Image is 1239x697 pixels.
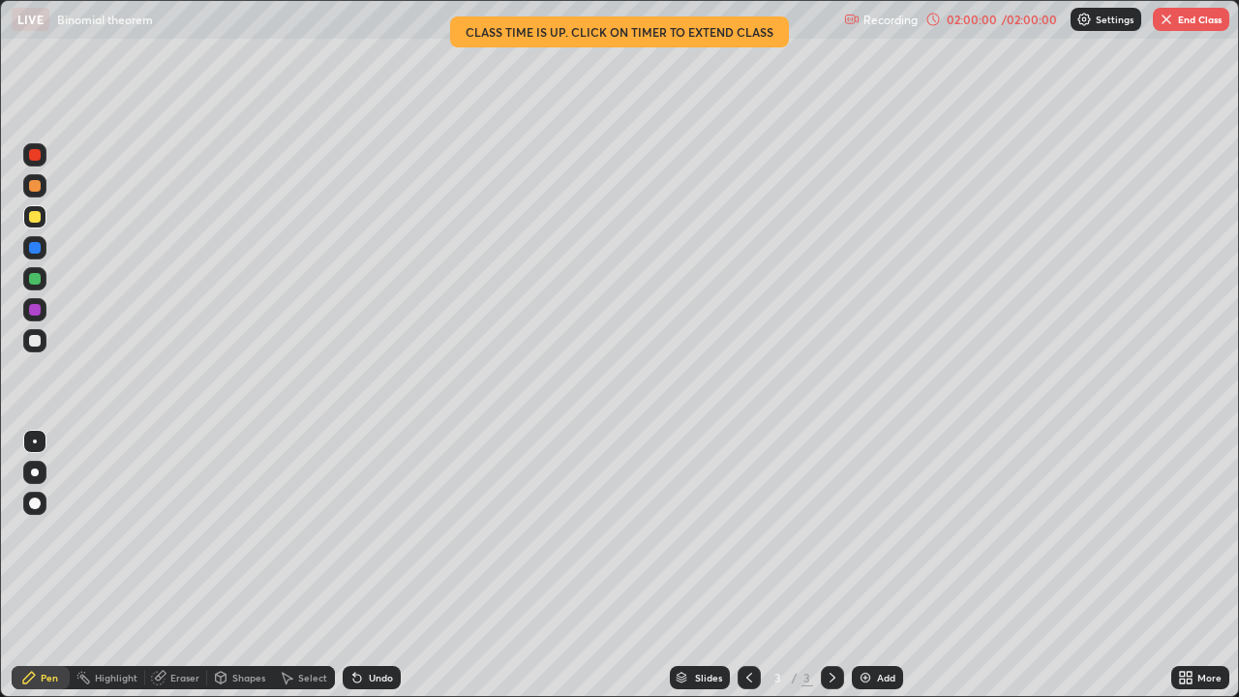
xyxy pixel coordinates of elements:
[95,673,137,682] div: Highlight
[57,12,153,27] p: Binomial theorem
[232,673,265,682] div: Shapes
[858,670,873,685] img: add-slide-button
[41,673,58,682] div: Pen
[695,673,722,682] div: Slides
[170,673,199,682] div: Eraser
[945,14,999,25] div: 02:00:00
[877,673,895,682] div: Add
[1076,12,1092,27] img: class-settings-icons
[1153,8,1229,31] button: End Class
[792,672,798,683] div: /
[17,12,44,27] p: LIVE
[844,12,860,27] img: recording.375f2c34.svg
[1096,15,1133,24] p: Settings
[801,669,813,686] div: 3
[1159,12,1174,27] img: end-class-cross
[769,672,788,683] div: 3
[999,14,1059,25] div: / 02:00:00
[369,673,393,682] div: Undo
[298,673,327,682] div: Select
[863,13,918,27] p: Recording
[1197,673,1222,682] div: More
